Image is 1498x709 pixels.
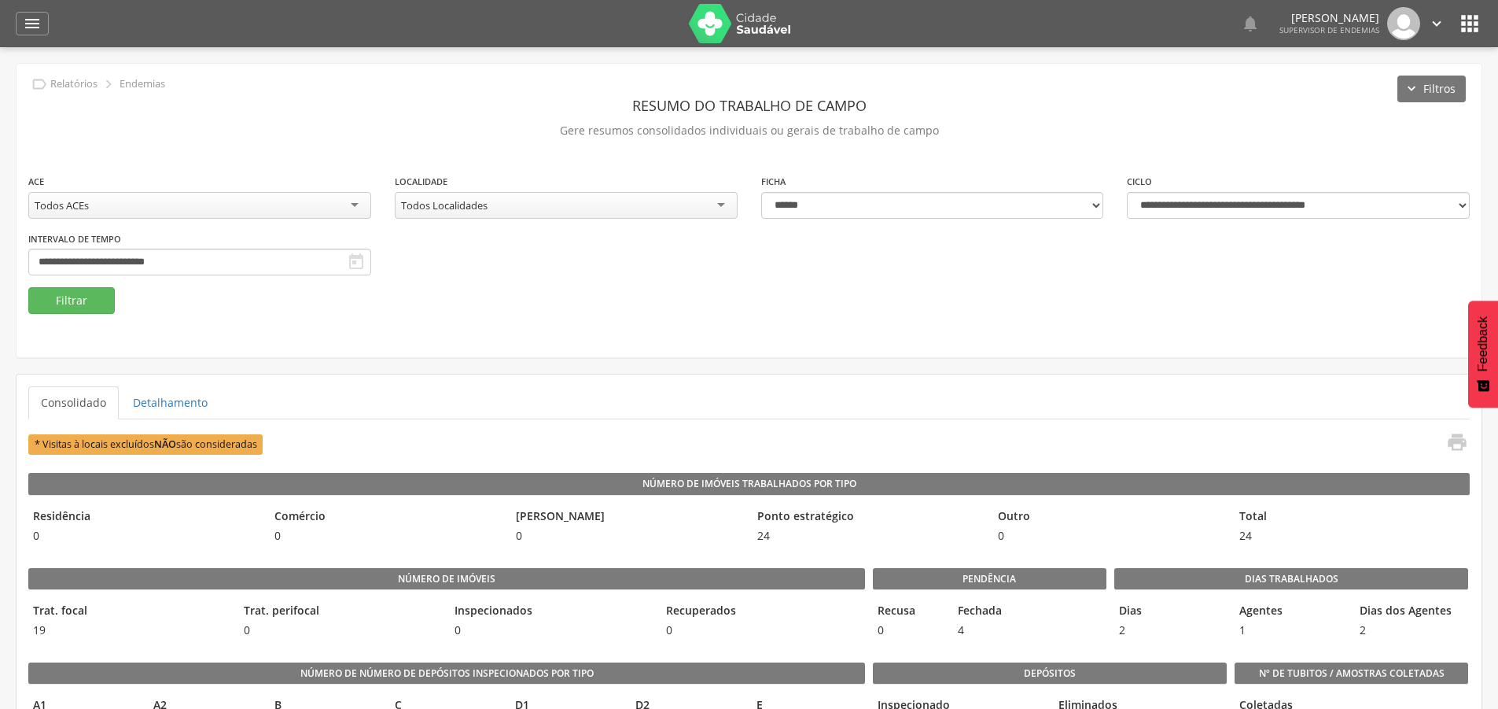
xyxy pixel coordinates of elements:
[1235,663,1468,685] legend: Nº de Tubitos / Amostras coletadas
[1235,622,1347,638] span: 1
[100,76,117,93] i: 
[28,120,1470,142] p: Gere resumos consolidados individuais ou gerais de trabalho de campo
[953,622,1025,638] span: 4
[873,622,945,638] span: 0
[28,233,121,246] label: Intervalo de Tempo
[1457,11,1482,36] i: 
[1428,15,1445,32] i: 
[1437,431,1468,457] a: 
[31,76,48,93] i: 
[120,78,165,90] p: Endemias
[270,528,503,544] span: 0
[1468,301,1498,408] button: Feedback - Mostrar pesquisa
[395,175,447,188] label: Localidade
[661,622,864,638] span: 0
[1235,528,1468,544] span: 24
[1355,622,1467,638] span: 2
[16,12,49,35] a: 
[1114,568,1468,590] legend: Dias Trabalhados
[28,473,1470,495] legend: Número de Imóveis Trabalhados por Tipo
[450,622,653,638] span: 0
[450,603,653,621] legend: Inspecionados
[511,528,745,544] span: 0
[28,663,865,685] legend: Número de Número de Depósitos Inspecionados por Tipo
[1476,316,1490,371] span: Feedback
[753,528,986,544] span: 24
[873,568,1106,590] legend: Pendência
[993,528,1227,544] span: 0
[120,386,220,419] a: Detalhamento
[28,386,119,419] a: Consolidado
[511,508,745,526] legend: [PERSON_NAME]
[239,622,442,638] span: 0
[1114,603,1227,621] legend: Dias
[1355,603,1467,621] legend: Dias dos Agentes
[28,528,262,544] span: 0
[753,508,986,526] legend: Ponto estratégico
[35,198,89,212] div: Todos ACEs
[28,568,865,590] legend: Número de imóveis
[28,434,263,454] span: * Visitas à locais excluídos são consideradas
[1428,7,1445,40] a: 
[28,91,1470,120] header: Resumo do Trabalho de Campo
[28,508,262,526] legend: Residência
[873,663,1227,685] legend: Depósitos
[1446,431,1468,453] i: 
[761,175,786,188] label: Ficha
[401,198,488,212] div: Todos Localidades
[270,508,503,526] legend: Comércio
[1279,24,1379,35] span: Supervisor de Endemias
[28,175,44,188] label: ACE
[1235,603,1347,621] legend: Agentes
[1235,508,1468,526] legend: Total
[1127,175,1152,188] label: Ciclo
[28,287,115,314] button: Filtrar
[239,603,442,621] legend: Trat. perifocal
[28,622,231,638] span: 19
[50,78,98,90] p: Relatórios
[1397,76,1466,102] button: Filtros
[347,253,366,271] i: 
[953,603,1025,621] legend: Fechada
[23,14,42,33] i: 
[1241,14,1260,33] i: 
[28,603,231,621] legend: Trat. focal
[1241,7,1260,40] a: 
[873,603,945,621] legend: Recusa
[154,438,176,451] b: NÃO
[1114,622,1227,638] span: 2
[993,508,1227,526] legend: Outro
[661,603,864,621] legend: Recuperados
[1279,13,1379,24] p: [PERSON_NAME]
